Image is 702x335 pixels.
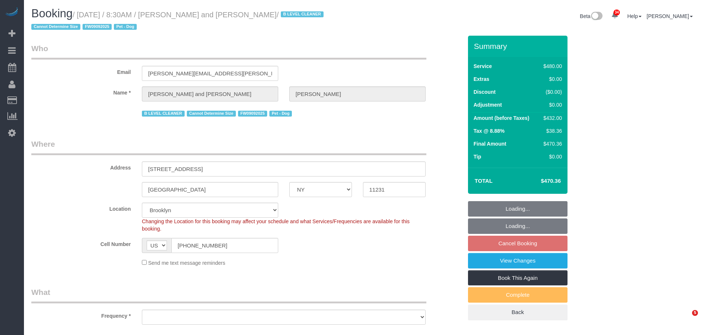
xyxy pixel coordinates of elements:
span: Send me text message reminders [148,260,225,266]
span: Changing the Location for this booking may affect your schedule and what Services/Frequencies are... [142,218,410,232]
a: Beta [580,13,603,19]
a: Back [468,304,567,320]
input: Zip Code [363,182,426,197]
div: $432.00 [541,114,562,122]
label: Tip [474,153,481,160]
label: Location [26,203,136,213]
label: Service [474,63,492,70]
span: Pet - Dog [269,111,292,117]
span: Pet - Dog [114,24,136,30]
div: $470.36 [541,140,562,147]
label: Email [26,66,136,76]
label: Cell Number [26,238,136,248]
span: B LEVEL CLEANER [281,11,324,17]
strong: Total [475,178,493,184]
label: Amount (before Taxes) [474,114,529,122]
h3: Summary [474,42,564,50]
span: FW09092025 [83,24,112,30]
div: ($0.00) [541,88,562,96]
iframe: Intercom live chat [677,310,695,328]
span: B LEVEL CLEANER [142,111,185,117]
input: Cell Number [171,238,278,253]
label: Discount [474,88,496,96]
legend: Where [31,139,426,155]
label: Tax @ 8.88% [474,127,504,135]
span: 34 [614,10,620,15]
input: First Name [142,86,278,101]
label: Name * [26,86,136,96]
input: Email [142,66,278,81]
legend: Who [31,43,426,60]
h4: $470.36 [519,178,561,184]
input: Last Name [289,86,426,101]
span: FW09092025 [238,111,267,117]
img: New interface [590,12,603,21]
label: Address [26,161,136,171]
div: $38.36 [541,127,562,135]
span: Cannot Determine Size [31,24,80,30]
div: $0.00 [541,101,562,108]
img: Automaid Logo [4,7,19,18]
input: City [142,182,278,197]
span: Booking [31,7,73,20]
a: [PERSON_NAME] [647,13,693,19]
span: Cannot Determine Size [187,111,236,117]
a: Help [627,13,642,19]
legend: What [31,287,426,303]
label: Frequency * [26,310,136,320]
label: Extras [474,75,489,83]
div: $0.00 [541,75,562,83]
a: 34 [608,7,622,24]
label: Adjustment [474,101,502,108]
span: 5 [692,310,698,316]
div: $480.00 [541,63,562,70]
a: Book This Again [468,270,567,286]
small: / [DATE] / 8:30AM / [PERSON_NAME] and [PERSON_NAME] [31,11,326,31]
label: Final Amount [474,140,506,147]
div: $0.00 [541,153,562,160]
a: View Changes [468,253,567,268]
